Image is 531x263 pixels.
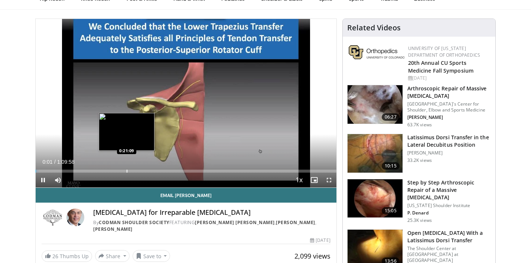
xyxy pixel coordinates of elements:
[93,226,133,232] a: [PERSON_NAME]
[382,162,400,170] span: 10:15
[42,250,92,262] a: 26 Thumbs Up
[348,85,403,124] img: 281021_0002_1.png.150x105_q85_crop-smart_upscale.jpg
[347,23,401,32] h4: Related Videos
[294,252,330,260] span: 2,099 views
[36,188,336,203] a: Email [PERSON_NAME]
[407,210,491,216] p: P. Denard
[407,101,491,113] p: [GEOGRAPHIC_DATA]'s Center for Shoulder, Elbow and Sports Medicine
[408,75,489,81] div: [DATE]
[310,237,330,244] div: [DATE]
[407,203,491,209] p: [US_STATE] Shoulder Institute
[66,209,84,226] img: Avatar
[57,159,75,165] span: 1:09:58
[93,219,330,233] div: By FEATURING , ,
[382,113,400,121] span: 06:27
[133,250,170,262] button: Save to
[408,45,480,58] a: University of [US_STATE] Department of Orthopaedics
[407,229,491,244] h3: Open [MEDICAL_DATA] With a Latissimus Dorsi Transfer
[407,179,491,201] h3: Step by Step Arthroscopic Repair of a Massive [MEDICAL_DATA]
[322,173,336,187] button: Fullscreen
[42,209,63,226] img: Codman Shoulder Society
[348,179,403,218] img: 7cd5bdb9-3b5e-40f2-a8f4-702d57719c06.150x105_q85_crop-smart_upscale.jpg
[52,253,58,260] span: 26
[348,134,403,173] img: 38501_0000_3.png.150x105_q85_crop-smart_upscale.jpg
[36,173,51,187] button: Pause
[99,113,154,151] img: image.jpeg
[42,159,52,165] span: 0:01
[36,170,336,173] div: Progress Bar
[93,209,330,217] h4: [MEDICAL_DATA] for Irreparable [MEDICAL_DATA]
[51,173,65,187] button: Mute
[95,250,130,262] button: Share
[407,134,491,149] h3: Latissimus Dorsi Transfer in the Lateral Decubitus Position
[347,179,491,223] a: 15:05 Step by Step Arthroscopic Repair of a Massive [MEDICAL_DATA] [US_STATE] Shoulder Institute ...
[407,85,491,100] h3: Arthroscopic Repair of Massive [MEDICAL_DATA]
[407,114,491,120] p: [PERSON_NAME]
[347,85,491,128] a: 06:27 Arthroscopic Repair of Massive [MEDICAL_DATA] [GEOGRAPHIC_DATA]'s Center for Shoulder, Elbo...
[407,150,491,156] p: [PERSON_NAME]
[407,157,432,163] p: 33.2K views
[276,219,315,226] a: [PERSON_NAME]
[195,219,275,226] a: [PERSON_NAME] [PERSON_NAME]
[408,59,473,74] a: 20th Annual CU Sports Medicine Fall Symposium
[54,159,56,165] span: /
[382,207,400,214] span: 15:05
[407,217,432,223] p: 25.3K views
[99,219,169,226] a: Codman Shoulder Society
[347,134,491,173] a: 10:15 Latissimus Dorsi Transfer in the Lateral Decubitus Position [PERSON_NAME] 33.2K views
[407,122,432,128] p: 63.7K views
[36,19,336,188] video-js: Video Player
[307,173,322,187] button: Enable picture-in-picture mode
[349,45,404,59] img: 355603a8-37da-49b6-856f-e00d7e9307d3.png.150x105_q85_autocrop_double_scale_upscale_version-0.2.png
[292,173,307,187] button: Playback Rate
